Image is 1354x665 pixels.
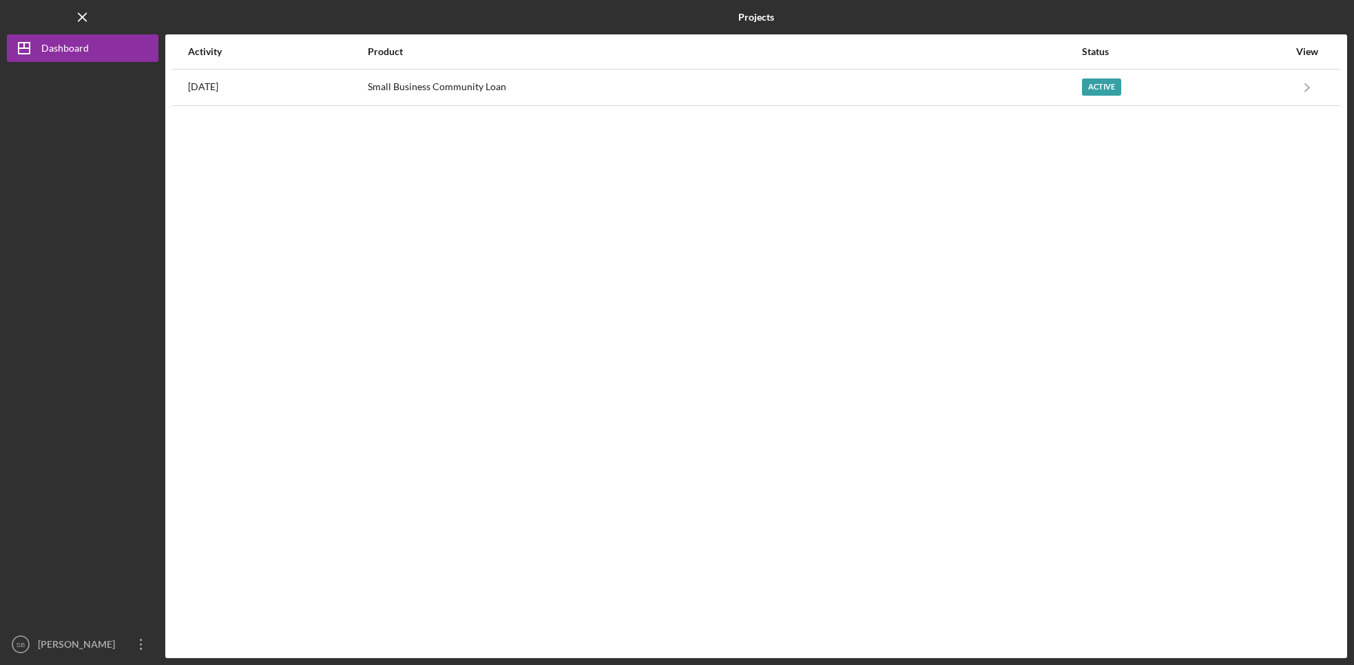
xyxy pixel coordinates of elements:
div: Status [1082,46,1289,57]
div: Small Business Community Loan [368,70,1081,105]
button: SB[PERSON_NAME] [7,631,158,658]
div: [PERSON_NAME] [34,631,124,662]
b: Projects [738,12,774,23]
div: Dashboard [41,34,89,65]
div: Activity [188,46,366,57]
div: View [1290,46,1324,57]
text: SB [17,641,25,648]
button: Dashboard [7,34,158,62]
div: Product [368,46,1081,57]
time: 2025-10-13 14:55 [188,81,218,92]
div: Active [1082,78,1121,96]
